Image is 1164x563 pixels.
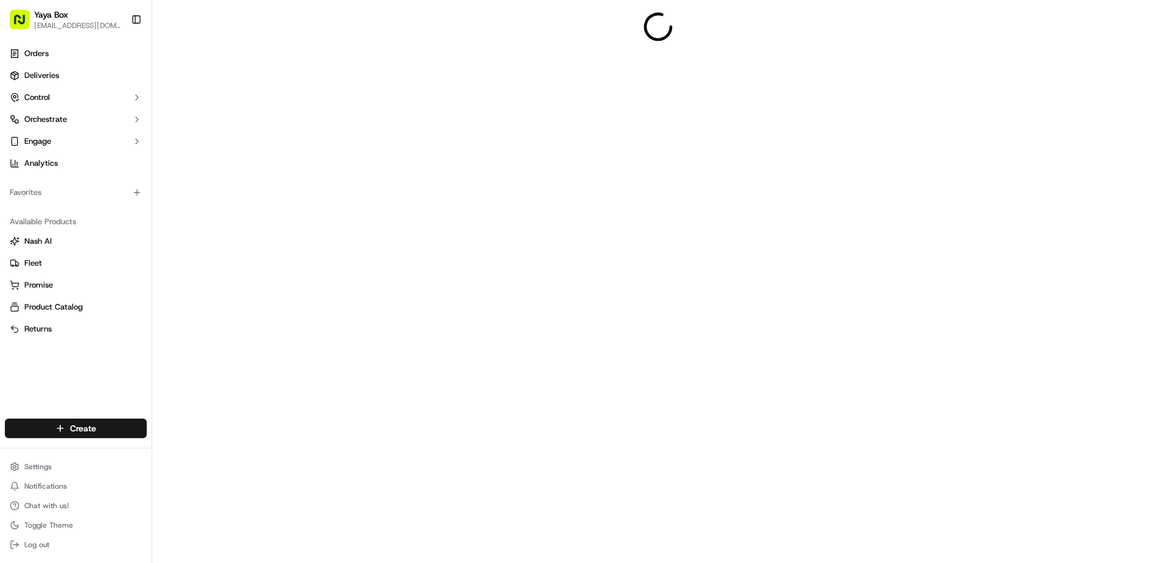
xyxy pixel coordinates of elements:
button: Create [5,419,147,438]
span: Chat with us! [24,501,69,511]
button: Control [5,88,147,107]
span: Returns [24,324,52,335]
div: Favorites [5,183,147,202]
button: Notifications [5,478,147,495]
span: Orders [24,48,49,59]
span: Orchestrate [24,114,67,125]
button: Yaya Box [34,9,68,21]
a: Orders [5,44,147,63]
button: Nash AI [5,232,147,251]
button: Chat with us! [5,497,147,514]
button: Fleet [5,253,147,273]
span: Product Catalog [24,302,83,313]
button: Log out [5,536,147,553]
button: Yaya Box[EMAIL_ADDRESS][DOMAIN_NAME] [5,5,126,34]
a: Promise [10,280,142,291]
button: Promise [5,275,147,295]
a: Returns [10,324,142,335]
a: Deliveries [5,66,147,85]
span: Create [70,422,96,434]
span: Promise [24,280,53,291]
span: Analytics [24,158,58,169]
button: Product Catalog [5,297,147,317]
button: Toggle Theme [5,517,147,534]
span: Toggle Theme [24,520,73,530]
button: Orchestrate [5,110,147,129]
button: [EMAIL_ADDRESS][DOMAIN_NAME] [34,21,121,30]
button: Returns [5,319,147,339]
div: Available Products [5,212,147,232]
span: Control [24,92,50,103]
a: Nash AI [10,236,142,247]
a: Analytics [5,154,147,173]
span: Nash AI [24,236,52,247]
span: Log out [24,540,49,550]
button: Engage [5,132,147,151]
span: Settings [24,462,52,472]
span: Fleet [24,258,42,269]
a: Fleet [10,258,142,269]
span: Engage [24,136,51,147]
a: Product Catalog [10,302,142,313]
span: Deliveries [24,70,59,81]
button: Settings [5,458,147,475]
span: Notifications [24,481,67,491]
